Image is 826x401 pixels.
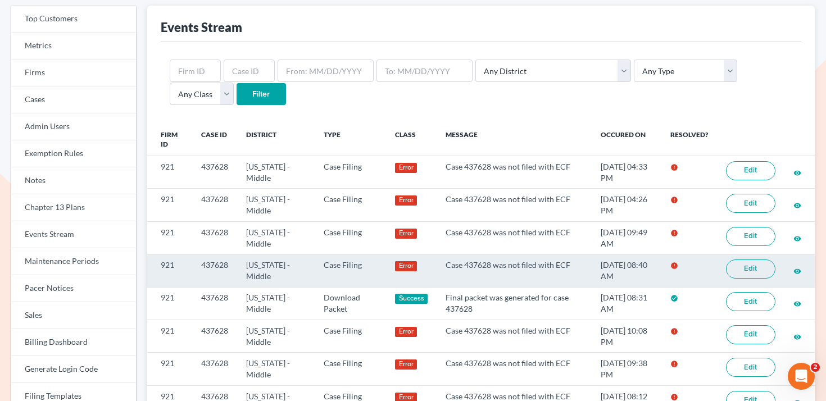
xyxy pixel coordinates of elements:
td: 921 [147,320,192,353]
td: 921 [147,156,192,189]
td: Case Filing [315,320,386,353]
a: Maintenance Periods [11,248,136,275]
td: [DATE] 04:33 PM [592,156,661,189]
td: Case Filing [315,254,386,287]
td: Case 437628 was not filed with ECF [437,189,592,221]
td: [DATE] 08:31 AM [592,287,661,320]
th: Class [386,124,437,156]
td: [DATE] 09:49 AM [592,221,661,254]
a: visibility [793,233,801,243]
a: Edit [726,325,775,344]
td: Case Filing [315,221,386,254]
a: Generate Login Code [11,356,136,383]
i: visibility [793,267,801,275]
i: error [670,327,678,335]
th: Case ID [192,124,237,156]
a: Edit [726,194,775,213]
div: Error [395,359,417,370]
td: [US_STATE] - Middle [237,353,315,385]
a: Metrics [11,33,136,60]
td: 437628 [192,254,237,287]
td: [US_STATE] - Middle [237,254,315,287]
div: Success [395,294,428,304]
a: Events Stream [11,221,136,248]
i: visibility [793,169,801,177]
td: 921 [147,353,192,385]
i: error [670,360,678,368]
a: Edit [726,358,775,377]
a: Firms [11,60,136,86]
td: 437628 [192,221,237,254]
th: Firm ID [147,124,192,156]
input: From: MM/DD/YYYY [278,60,374,82]
a: Admin Users [11,113,136,140]
i: check_circle [670,294,678,302]
td: 437628 [192,353,237,385]
td: Download Packet [315,287,386,320]
td: [DATE] 10:08 PM [592,320,661,353]
td: 437628 [192,287,237,320]
th: Type [315,124,386,156]
td: [US_STATE] - Middle [237,156,315,189]
i: error [670,262,678,270]
th: Message [437,124,592,156]
i: visibility [793,333,801,341]
td: Case Filing [315,189,386,221]
td: Case 437628 was not filed with ECF [437,320,592,353]
div: Error [395,163,417,173]
div: Error [395,229,417,239]
td: Case Filing [315,156,386,189]
a: Sales [11,302,136,329]
td: [US_STATE] - Middle [237,320,315,353]
i: error [670,163,678,171]
input: To: MM/DD/YYYY [376,60,473,82]
i: visibility [793,202,801,209]
td: Final packet was generated for case 437628 [437,287,592,320]
td: 437628 [192,320,237,353]
iframe: Intercom live chat [788,363,815,390]
a: Billing Dashboard [11,329,136,356]
td: Case 437628 was not filed with ECF [437,156,592,189]
i: error [670,196,678,204]
a: visibility [793,298,801,308]
div: Error [395,327,417,337]
td: Case 437628 was not filed with ECF [437,221,592,254]
a: visibility [793,266,801,275]
td: [DATE] 08:40 AM [592,254,661,287]
a: Pacer Notices [11,275,136,302]
td: [US_STATE] - Middle [237,287,315,320]
th: Occured On [592,124,661,156]
input: Filter [237,83,286,106]
a: visibility [793,167,801,177]
a: Notes [11,167,136,194]
input: Case ID [224,60,275,82]
td: 921 [147,254,192,287]
td: [DATE] 04:26 PM [592,189,661,221]
td: 921 [147,189,192,221]
div: Events Stream [161,19,242,35]
td: Case 437628 was not filed with ECF [437,254,592,287]
td: 921 [147,287,192,320]
td: 921 [147,221,192,254]
th: District [237,124,315,156]
i: visibility [793,300,801,308]
input: Firm ID [170,60,221,82]
th: Resolved? [661,124,717,156]
a: visibility [793,200,801,209]
a: Cases [11,86,136,113]
a: Edit [726,292,775,311]
a: Chapter 13 Plans [11,194,136,221]
a: Top Customers [11,6,136,33]
td: 437628 [192,189,237,221]
i: error [670,393,678,401]
td: [US_STATE] - Middle [237,189,315,221]
span: 2 [811,363,820,372]
td: 437628 [192,156,237,189]
td: [US_STATE] - Middle [237,221,315,254]
i: error [670,229,678,237]
a: Exemption Rules [11,140,136,167]
td: Case Filing [315,353,386,385]
a: visibility [793,331,801,341]
td: Case 437628 was not filed with ECF [437,353,592,385]
div: Error [395,195,417,206]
